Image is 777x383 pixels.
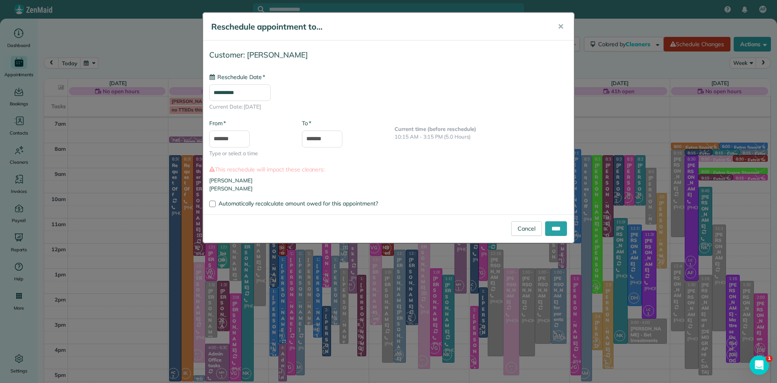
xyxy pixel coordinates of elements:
[511,221,542,236] a: Cancel
[558,22,564,31] span: ✕
[395,133,568,141] p: 10:15 AM - 3:15 PM (5.0 Hours)
[211,21,546,32] h5: Reschedule appointment to...
[209,177,568,185] li: [PERSON_NAME]
[209,73,265,81] label: Reschedule Date
[219,200,378,207] span: Automatically recalculate amount owed for this appointment?
[395,126,476,132] b: Current time (before reschedule)
[749,355,769,375] iframe: Intercom live chat
[209,165,568,173] label: This reschedule will impact these cleaners:
[302,119,311,127] label: To
[209,51,568,59] h4: Customer: [PERSON_NAME]
[766,355,773,362] span: 1
[209,185,568,193] li: [PERSON_NAME]
[209,150,290,158] span: Type or select a time
[209,119,226,127] label: From
[209,103,568,111] span: Current Date: [DATE]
